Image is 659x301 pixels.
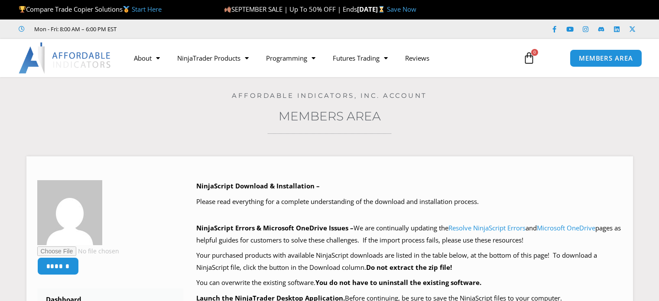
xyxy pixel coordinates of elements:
b: Do not extract the zip file! [366,263,452,272]
b: NinjaScript Download & Installation – [196,181,320,190]
a: Resolve NinjaScript Errors [448,223,526,232]
span: Compare Trade Copier Solutions [19,5,162,13]
strong: [DATE] [357,5,387,13]
a: MEMBERS AREA [570,49,642,67]
span: SEPTEMBER SALE | Up To 50% OFF | Ends [224,5,357,13]
img: ⌛ [378,6,385,13]
img: 🥇 [123,6,130,13]
a: Microsoft OneDrive [537,223,595,232]
p: Please read everything for a complete understanding of the download and installation process. [196,196,622,208]
a: Programming [257,48,324,68]
img: LogoAI | Affordable Indicators – NinjaTrader [19,42,112,74]
a: Start Here [132,5,162,13]
a: Affordable Indicators, Inc. Account [232,91,427,100]
span: 0 [531,49,538,56]
a: Save Now [387,5,416,13]
img: 🏆 [19,6,26,13]
img: 416670295ec383813d4c125650abc7305eb3aa7b64790669b8e864fc3c1a4ad2 [37,180,102,245]
nav: Menu [125,48,514,68]
b: You do not have to uninstall the existing software. [315,278,481,287]
img: 🍂 [224,6,231,13]
span: MEMBERS AREA [579,55,633,61]
a: Members Area [279,109,381,123]
iframe: Customer reviews powered by Trustpilot [129,25,259,33]
p: You can overwrite the existing software. [196,277,622,289]
a: NinjaTrader Products [169,48,257,68]
p: Your purchased products with available NinjaScript downloads are listed in the table below, at th... [196,249,622,274]
a: Reviews [396,48,438,68]
a: Futures Trading [324,48,396,68]
b: NinjaScript Errors & Microsoft OneDrive Issues – [196,223,354,232]
span: Mon - Fri: 8:00 AM – 6:00 PM EST [32,24,117,34]
a: About [125,48,169,68]
a: 0 [510,45,548,71]
p: We are continually updating the and pages as helpful guides for customers to solve these challeng... [196,222,622,246]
